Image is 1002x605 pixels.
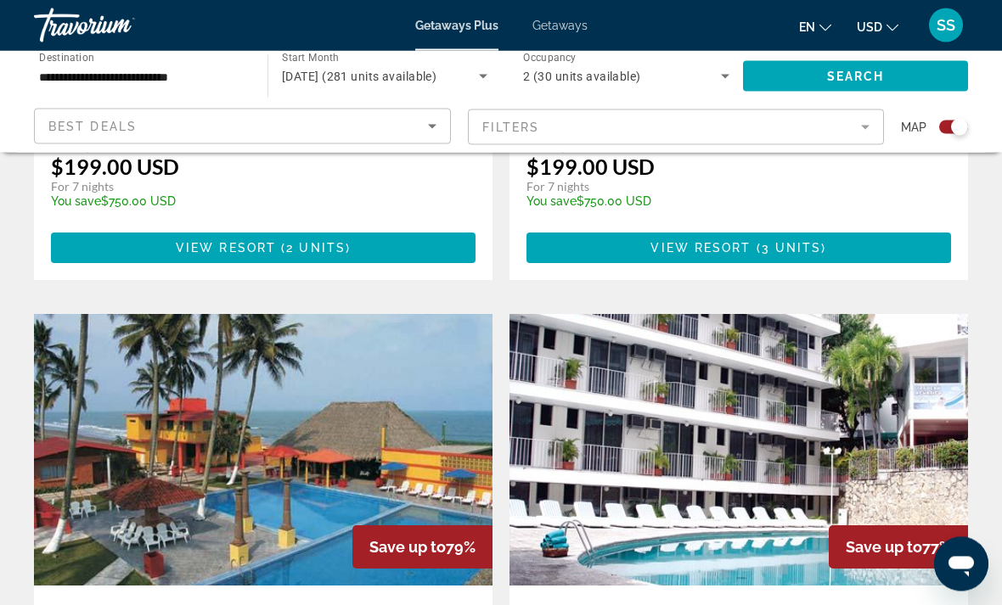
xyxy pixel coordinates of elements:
a: Travorium [34,3,204,48]
span: You save [51,195,101,209]
img: ii_vpr1.jpg [34,315,493,586]
span: Save up to [846,539,922,557]
button: User Menu [924,8,968,43]
p: $199.00 USD [51,154,179,180]
button: Search [743,61,968,92]
button: Change currency [857,14,898,39]
button: Change language [799,14,831,39]
span: SS [937,17,955,34]
span: 2 (30 units available) [523,70,641,83]
span: ( ) [276,242,351,255]
span: Best Deals [48,120,137,133]
a: Getaways [532,19,588,32]
button: View Resort(2 units) [51,233,476,264]
span: Destination [39,52,94,64]
span: ( ) [751,242,827,255]
span: en [799,20,815,34]
span: You save [526,195,577,209]
span: USD [857,20,882,34]
a: Getaways Plus [415,19,498,32]
button: View Resort(3 units) [526,233,951,264]
div: 79% [352,526,493,569]
p: For 7 nights [51,180,362,195]
img: 6972E01L.jpg [509,315,968,586]
p: $750.00 USD [51,195,362,209]
span: [DATE] (281 units available) [282,70,436,83]
iframe: Button to launch messaging window [934,537,988,591]
p: For 7 nights [526,180,934,195]
span: 3 units [762,242,822,255]
span: 2 units [286,242,346,255]
span: Map [901,115,926,139]
span: Start Month [282,53,339,64]
p: $199.00 USD [526,154,655,180]
button: Filter [468,109,885,146]
span: View Resort [650,242,751,255]
p: $750.00 USD [526,195,934,209]
span: Search [827,70,885,83]
span: Occupancy [523,53,577,64]
div: 77% [829,526,968,569]
mat-select: Sort by [48,116,436,137]
span: Save up to [369,539,446,557]
span: View Resort [176,242,276,255]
